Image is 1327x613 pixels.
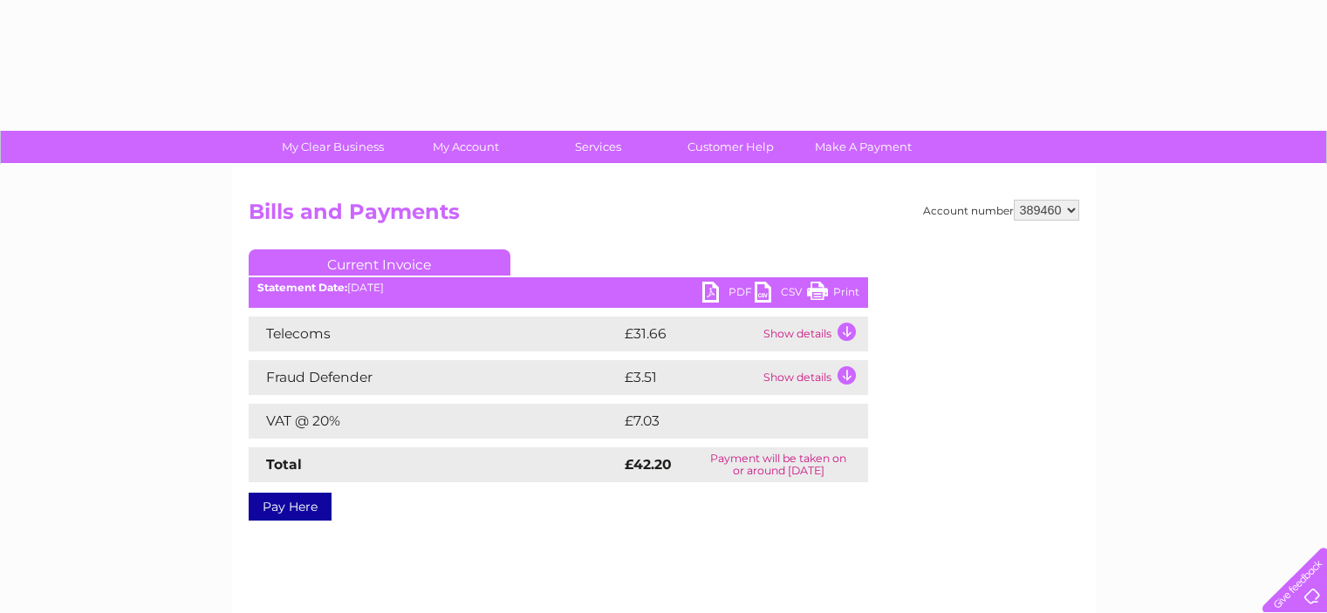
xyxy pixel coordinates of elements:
[249,360,620,395] td: Fraud Defender
[659,131,803,163] a: Customer Help
[689,447,868,482] td: Payment will be taken on or around [DATE]
[249,200,1079,233] h2: Bills and Payments
[923,200,1079,221] div: Account number
[526,131,670,163] a: Services
[759,317,868,351] td: Show details
[249,317,620,351] td: Telecoms
[791,131,935,163] a: Make A Payment
[625,456,672,473] strong: £42.20
[249,404,620,439] td: VAT @ 20%
[807,282,859,307] a: Print
[266,456,302,473] strong: Total
[393,131,537,163] a: My Account
[620,404,827,439] td: £7.03
[620,317,759,351] td: £31.66
[755,282,807,307] a: CSV
[759,360,868,395] td: Show details
[249,493,332,521] a: Pay Here
[261,131,405,163] a: My Clear Business
[702,282,755,307] a: PDF
[249,249,510,276] a: Current Invoice
[257,281,347,294] b: Statement Date:
[249,282,868,294] div: [DATE]
[620,360,759,395] td: £3.51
